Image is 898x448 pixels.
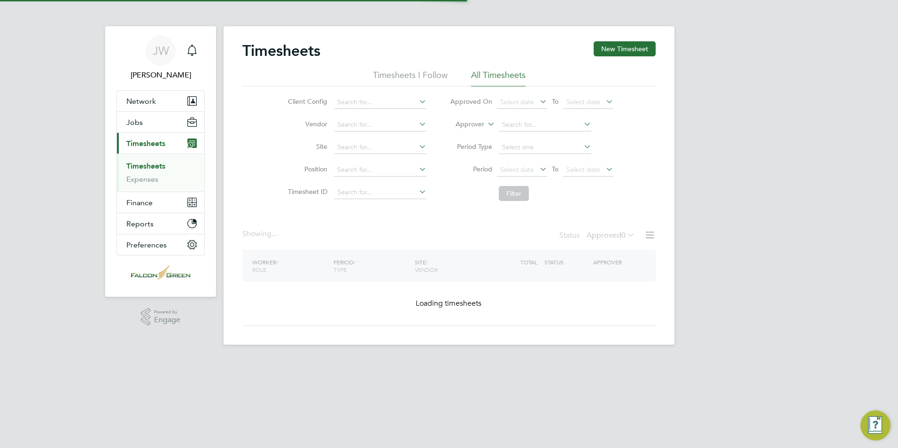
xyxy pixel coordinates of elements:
[471,70,526,86] li: All Timesheets
[285,187,327,196] label: Timesheet ID
[242,41,320,60] h2: Timesheets
[594,41,656,56] button: New Timesheet
[117,234,204,255] button: Preferences
[117,112,204,132] button: Jobs
[334,118,426,131] input: Search for...
[450,97,492,106] label: Approved On
[126,118,143,127] span: Jobs
[285,142,327,151] label: Site
[105,26,216,297] nav: Main navigation
[126,240,167,249] span: Preferences
[116,70,205,81] span: John Whyte
[559,229,637,242] div: Status
[334,163,426,177] input: Search for...
[117,91,204,111] button: Network
[499,141,591,154] input: Select one
[153,45,169,57] span: JW
[334,186,426,199] input: Search for...
[154,316,180,324] span: Engage
[116,265,205,280] a: Go to home page
[500,165,534,174] span: Select date
[117,213,204,234] button: Reports
[450,142,492,151] label: Period Type
[587,231,635,240] label: Approved
[334,141,426,154] input: Search for...
[499,118,591,131] input: Search for...
[450,165,492,173] label: Period
[117,192,204,213] button: Finance
[285,97,327,106] label: Client Config
[285,120,327,128] label: Vendor
[334,96,426,109] input: Search for...
[271,229,277,239] span: ...
[549,163,561,175] span: To
[116,36,205,81] a: JW[PERSON_NAME]
[126,162,165,170] a: Timesheets
[373,70,448,86] li: Timesheets I Follow
[126,97,156,106] span: Network
[566,98,600,106] span: Select date
[126,219,154,228] span: Reports
[126,139,165,148] span: Timesheets
[549,95,561,108] span: To
[126,175,158,184] a: Expenses
[285,165,327,173] label: Position
[500,98,534,106] span: Select date
[117,154,204,192] div: Timesheets
[126,198,153,207] span: Finance
[141,308,181,326] a: Powered byEngage
[242,229,279,239] div: Showing
[442,120,484,129] label: Approver
[131,265,190,280] img: falcongreen-logo-retina.png
[621,231,626,240] span: 0
[154,308,180,316] span: Powered by
[566,165,600,174] span: Select date
[860,410,890,440] button: Engage Resource Center
[117,133,204,154] button: Timesheets
[499,186,529,201] button: Filter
